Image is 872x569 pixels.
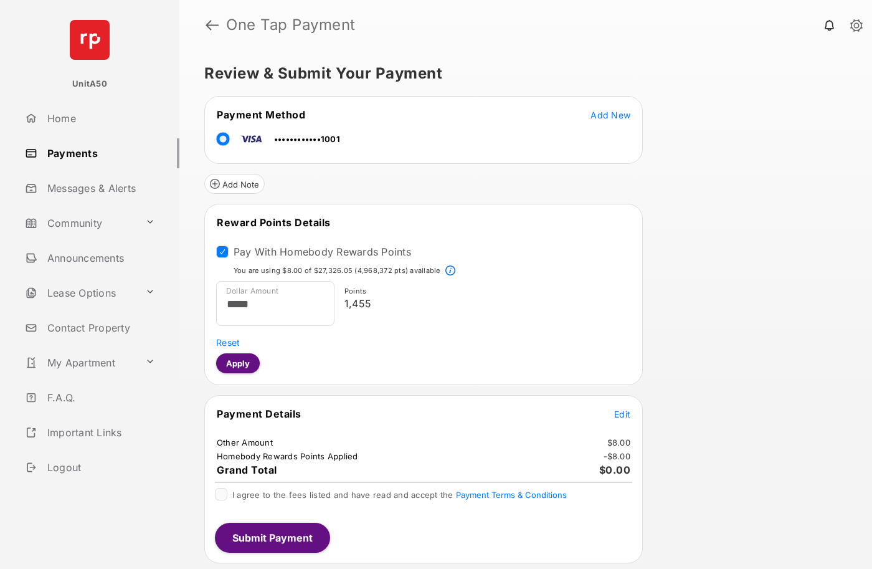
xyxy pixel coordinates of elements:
span: Grand Total [217,464,277,476]
span: Add New [590,110,630,120]
p: UnitA50 [72,78,107,90]
p: 1,455 [344,296,626,311]
span: Edit [614,409,630,419]
a: F.A.Q. [20,383,179,413]
a: Home [20,103,179,133]
label: Pay With Homebody Rewards Points [234,246,411,258]
span: ••••••••••••1001 [274,134,340,144]
img: svg+xml;base64,PHN2ZyB4bWxucz0iaHR0cDovL3d3dy53My5vcmcvMjAwMC9zdmciIHdpZHRoPSI2NCIgaGVpZ2h0PSI2NC... [70,20,110,60]
strong: One Tap Payment [226,17,356,32]
a: Lease Options [20,278,140,308]
td: Homebody Rewards Points Applied [216,451,359,462]
button: Apply [216,353,260,373]
a: Messages & Alerts [20,173,179,203]
span: Payment Details [217,408,301,420]
a: Community [20,208,140,238]
span: Payment Method [217,108,305,121]
a: Logout [20,452,179,482]
td: - $8.00 [603,451,632,462]
td: $8.00 [607,437,631,448]
a: My Apartment [20,348,140,378]
button: I agree to the fees listed and have read and accept the [456,490,567,500]
span: $0.00 [599,464,631,476]
p: You are using $8.00 of $27,326.05 (4,968,372 pts) available [234,265,440,276]
a: Payments [20,138,179,168]
a: Important Links [20,418,160,447]
button: Add Note [204,174,265,194]
button: Reset [216,336,240,348]
a: Announcements [20,243,179,273]
td: Other Amount [216,437,273,448]
button: Submit Payment [215,523,330,553]
button: Edit [614,408,630,420]
p: Points [344,286,626,297]
span: Reset [216,337,240,348]
button: Add New [590,108,630,121]
span: I agree to the fees listed and have read and accept the [232,490,567,500]
a: Contact Property [20,313,179,343]
h5: Review & Submit Your Payment [204,66,837,81]
span: Reward Points Details [217,216,331,229]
